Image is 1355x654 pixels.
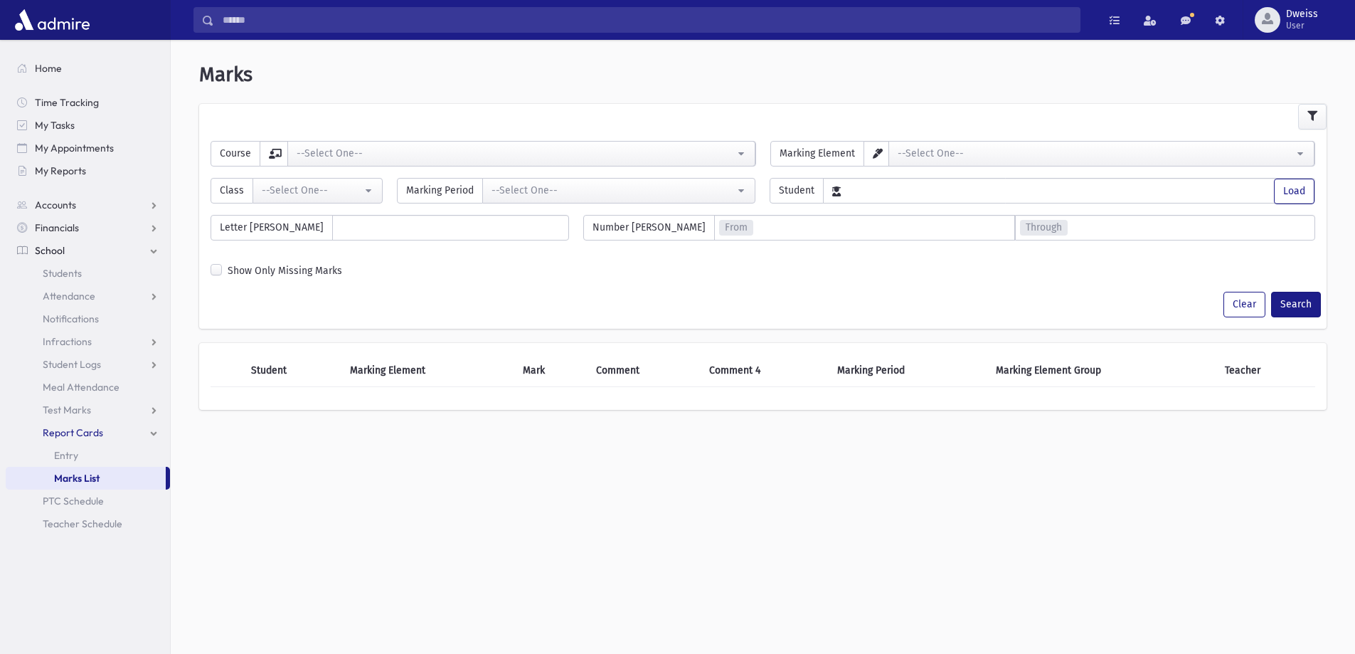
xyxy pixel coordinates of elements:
span: School [35,244,65,257]
span: Financials [35,221,79,234]
th: Student [243,354,341,387]
span: Letter [PERSON_NAME] [211,215,333,241]
a: Attendance [6,285,170,307]
span: User [1286,20,1318,31]
button: Load [1274,179,1314,204]
span: My Tasks [35,119,75,132]
span: Class [211,178,253,204]
a: Home [6,57,170,80]
span: Teacher Schedule [43,517,122,530]
th: Teacher [1216,354,1315,387]
span: From [719,220,753,236]
a: Accounts [6,194,170,216]
button: --Select One-- [888,141,1315,167]
span: PTC Schedule [43,495,104,507]
a: School [6,239,170,262]
span: My Reports [35,164,86,177]
span: Report Cards [43,426,103,439]
button: Clear [1223,292,1265,317]
th: Mark [514,354,588,387]
a: Teacher Schedule [6,512,170,535]
span: Attendance [43,290,95,302]
th: Marking Period [829,354,987,387]
span: Notifications [43,312,99,325]
th: Marking Element [341,354,515,387]
input: Search [214,7,1080,33]
span: Student Logs [43,358,101,371]
span: Course [211,141,260,167]
a: Students [6,262,170,285]
a: Student Logs [6,353,170,376]
span: Home [35,62,62,75]
span: Entry [54,449,78,462]
button: --Select One-- [287,141,755,167]
span: Through [1020,220,1068,236]
a: Time Tracking [6,91,170,114]
a: Report Cards [6,421,170,444]
a: Entry [6,444,170,467]
span: Marks List [54,472,100,485]
button: Search [1271,292,1321,317]
th: Comment 4 [701,354,829,387]
span: My Appointments [35,142,114,154]
a: Infractions [6,330,170,353]
span: Infractions [43,335,92,348]
div: --Select One-- [898,146,1295,161]
div: --Select One-- [262,183,362,198]
a: Notifications [6,307,170,330]
a: My Reports [6,159,170,182]
img: AdmirePro [11,6,93,34]
span: Students [43,267,82,280]
a: Meal Attendance [6,376,170,399]
span: Time Tracking [35,96,99,109]
a: My Appointments [6,137,170,159]
div: --Select One-- [491,183,735,198]
span: Student [770,178,824,204]
span: Accounts [35,199,76,211]
span: Test Marks [43,404,91,416]
span: Number [PERSON_NAME] [583,215,715,241]
th: Marking Element Group [987,354,1216,387]
button: --Select One-- [253,178,383,204]
label: Show Only Missing Marks [228,263,342,278]
a: Marks List [6,467,166,490]
a: My Tasks [6,114,170,137]
span: Dweiss [1286,9,1318,20]
span: Marking Element [770,141,864,167]
button: --Select One-- [482,178,755,204]
span: Marks [199,63,253,86]
a: Test Marks [6,399,170,421]
span: Marking Period [397,178,483,204]
a: Financials [6,216,170,239]
a: PTC Schedule [6,490,170,512]
th: Comment [588,354,701,387]
span: Meal Attendance [43,381,119,394]
div: --Select One-- [297,146,735,161]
